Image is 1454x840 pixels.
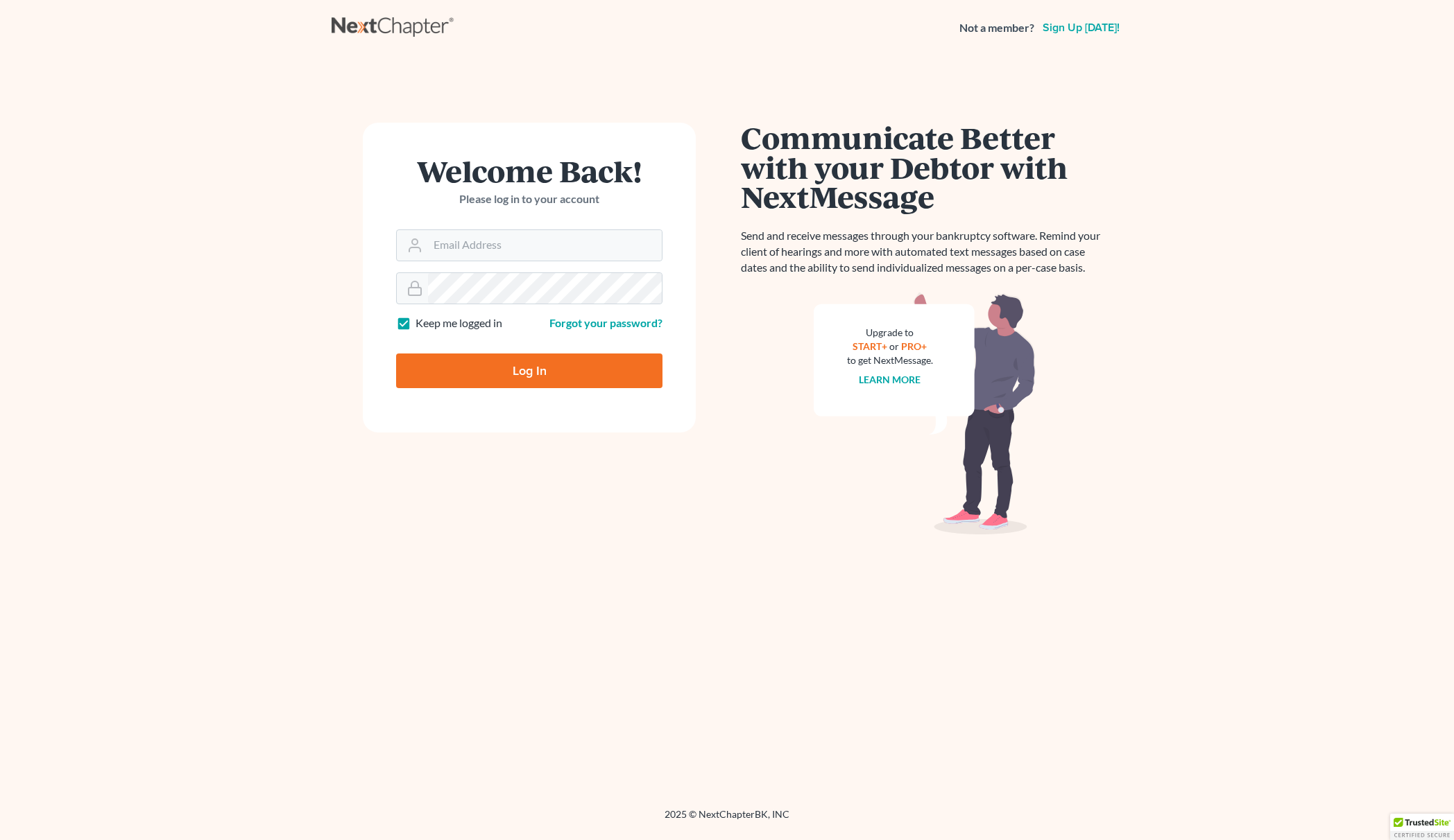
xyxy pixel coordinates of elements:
[959,20,1034,36] strong: Not a member?
[428,230,662,261] input: Email Address
[396,156,662,186] h1: Welcome Back!
[741,228,1109,276] p: Send and receive messages through your bankruptcy software. Remind your client of hearings and mo...
[1040,22,1122,33] a: Sign up [DATE]!
[890,340,900,352] span: or
[396,353,662,388] input: Log In
[549,316,662,329] a: Forgot your password?
[853,340,888,352] a: START+
[416,315,502,331] label: Keep me logged in
[332,807,1122,832] div: 2025 © NextChapterBK, INC
[902,340,927,352] a: PRO+
[814,292,1036,535] img: nextmessage_bg-59042aed3d76b12b5cd301f8e5b87938c9018125f34e5fa2b7a6b67550977c72.svg
[859,374,921,385] a: Learn more
[1390,814,1454,840] div: TrustedSite Certified
[847,326,933,340] div: Upgrade to
[741,123,1109,211] h1: Communicate Better with your Debtor with NextMessage
[396,191,662,207] p: Please log in to your account
[847,353,933,367] div: to get NextMessage.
